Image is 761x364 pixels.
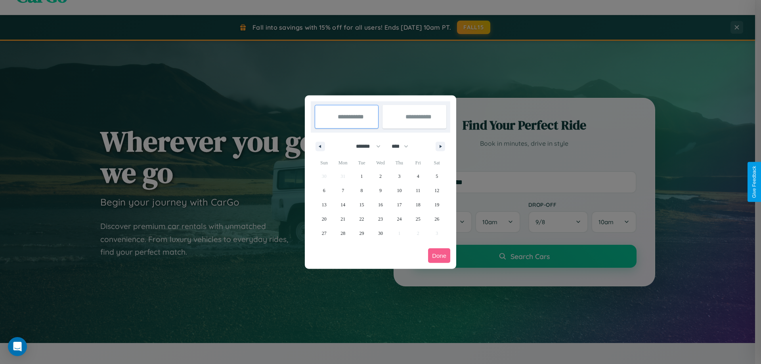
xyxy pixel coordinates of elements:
span: 21 [340,212,345,226]
span: 16 [378,198,383,212]
span: 1 [361,169,363,183]
span: Tue [352,156,371,169]
span: 24 [397,212,402,226]
button: 1 [352,169,371,183]
span: 27 [322,226,327,240]
span: 7 [342,183,344,198]
span: 29 [359,226,364,240]
span: 10 [397,183,402,198]
button: 21 [333,212,352,226]
button: 27 [315,226,333,240]
button: 19 [428,198,446,212]
span: 19 [434,198,439,212]
button: 5 [428,169,446,183]
span: 9 [379,183,382,198]
span: 20 [322,212,327,226]
button: 7 [333,183,352,198]
button: 15 [352,198,371,212]
span: 6 [323,183,325,198]
span: 11 [416,183,421,198]
span: Mon [333,156,352,169]
button: 11 [409,183,427,198]
button: 18 [409,198,427,212]
button: 9 [371,183,390,198]
span: 22 [359,212,364,226]
button: 4 [409,169,427,183]
button: 26 [428,212,446,226]
span: 5 [436,169,438,183]
button: 30 [371,226,390,240]
button: 29 [352,226,371,240]
span: 12 [434,183,439,198]
span: 15 [359,198,364,212]
span: Thu [390,156,409,169]
span: 23 [378,212,383,226]
button: 2 [371,169,390,183]
span: 14 [340,198,345,212]
span: 2 [379,169,382,183]
span: 4 [417,169,419,183]
div: Give Feedback [751,166,757,198]
div: Open Intercom Messenger [8,337,27,356]
button: 17 [390,198,409,212]
button: 24 [390,212,409,226]
span: 28 [340,226,345,240]
button: Done [428,248,450,263]
span: 30 [378,226,383,240]
button: 6 [315,183,333,198]
button: 20 [315,212,333,226]
span: Sun [315,156,333,169]
button: 16 [371,198,390,212]
span: 17 [397,198,402,212]
span: 26 [434,212,439,226]
span: Fri [409,156,427,169]
span: 25 [416,212,421,226]
button: 8 [352,183,371,198]
span: 13 [322,198,327,212]
button: 25 [409,212,427,226]
button: 3 [390,169,409,183]
span: Wed [371,156,390,169]
button: 13 [315,198,333,212]
button: 28 [333,226,352,240]
button: 23 [371,212,390,226]
span: 3 [398,169,400,183]
button: 22 [352,212,371,226]
span: Sat [428,156,446,169]
span: 18 [416,198,421,212]
button: 12 [428,183,446,198]
button: 14 [333,198,352,212]
span: 8 [361,183,363,198]
button: 10 [390,183,409,198]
